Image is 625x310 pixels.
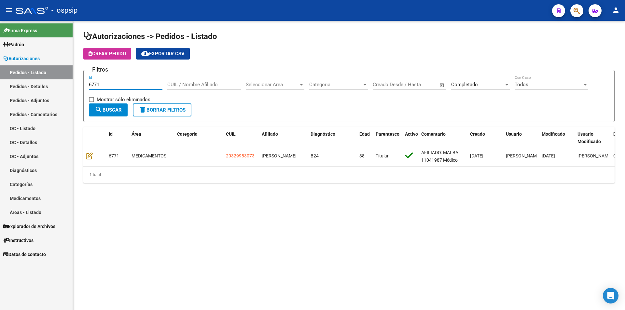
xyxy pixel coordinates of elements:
datatable-header-cell: Diagnóstico [308,127,357,149]
span: CUIL [226,131,236,137]
span: Diagnóstico [311,131,335,137]
span: MEDICAMENTOS [132,153,166,158]
span: Instructivos [3,237,34,244]
mat-icon: delete [139,106,146,114]
span: Borrar Filtros [139,107,186,113]
span: Mostrar sólo eliminados [97,96,150,103]
span: [DATE] [470,153,483,158]
button: Crear Pedido [83,48,131,60]
datatable-header-cell: Parentesco [373,127,402,149]
span: [PERSON_NAME] [506,153,541,158]
input: Start date [373,82,394,88]
button: Borrar Filtros [133,103,191,116]
span: AFILIADO: MALBA 11041987 Médico Tratante: [PERSON_NAME] electrónico: [EMAIL_ADDRESS][PERSON_NAME]... [421,150,468,251]
span: 6771 [109,153,119,158]
datatable-header-cell: Creado [467,127,503,149]
span: 38 [359,153,365,158]
datatable-header-cell: Categoria [174,127,223,149]
mat-icon: search [95,106,103,114]
div: Open Intercom Messenger [603,288,618,303]
datatable-header-cell: Activo [402,127,419,149]
mat-icon: menu [5,6,13,14]
span: Seleccionar Área [246,82,299,88]
mat-icon: person [612,6,620,14]
span: Modificado [542,131,565,137]
datatable-header-cell: CUIL [223,127,259,149]
span: Usuario Modificado [577,131,601,144]
span: Exportar CSV [141,51,185,57]
span: 20329983073 [226,153,255,158]
span: - ospsip [51,3,77,18]
span: Firma Express [3,27,37,34]
button: Buscar [89,103,128,116]
span: Categoria [309,82,362,88]
span: Explorador de Archivos [3,223,55,230]
span: Padrón [3,41,24,48]
datatable-header-cell: Id [106,127,129,149]
span: Edad [359,131,370,137]
span: Completado [451,82,478,88]
span: Buscar [95,107,122,113]
span: Usuario [506,131,522,137]
span: Crear Pedido [89,51,126,57]
span: [DATE] [542,153,555,158]
datatable-header-cell: Comentario [419,127,467,149]
h3: Filtros [89,65,111,74]
span: Todos [515,82,528,88]
input: End date [400,82,431,88]
span: Categoria [177,131,198,137]
span: Autorizaciones [3,55,40,62]
datatable-header-cell: Usuario Modificado [575,127,611,149]
datatable-header-cell: Afiliado [259,127,308,149]
datatable-header-cell: Edad [357,127,373,149]
span: Creado [470,131,485,137]
span: Área [132,131,141,137]
span: Comentario [421,131,446,137]
div: 1 total [83,167,615,183]
datatable-header-cell: Área [129,127,174,149]
span: Datos de contacto [3,251,46,258]
button: Open calendar [438,81,446,89]
span: Activo [405,131,418,137]
span: Autorizaciones -> Pedidos - Listado [83,32,217,41]
datatable-header-cell: Usuario [503,127,539,149]
datatable-header-cell: Modificado [539,127,575,149]
span: B24 [311,153,319,158]
span: [PERSON_NAME] [262,153,297,158]
mat-icon: cloud_download [141,49,149,57]
span: Parentesco [376,131,399,137]
span: Id [109,131,113,137]
span: [PERSON_NAME] [577,153,612,158]
span: Titular [376,153,389,158]
span: Afiliado [262,131,278,137]
button: Exportar CSV [136,48,190,60]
